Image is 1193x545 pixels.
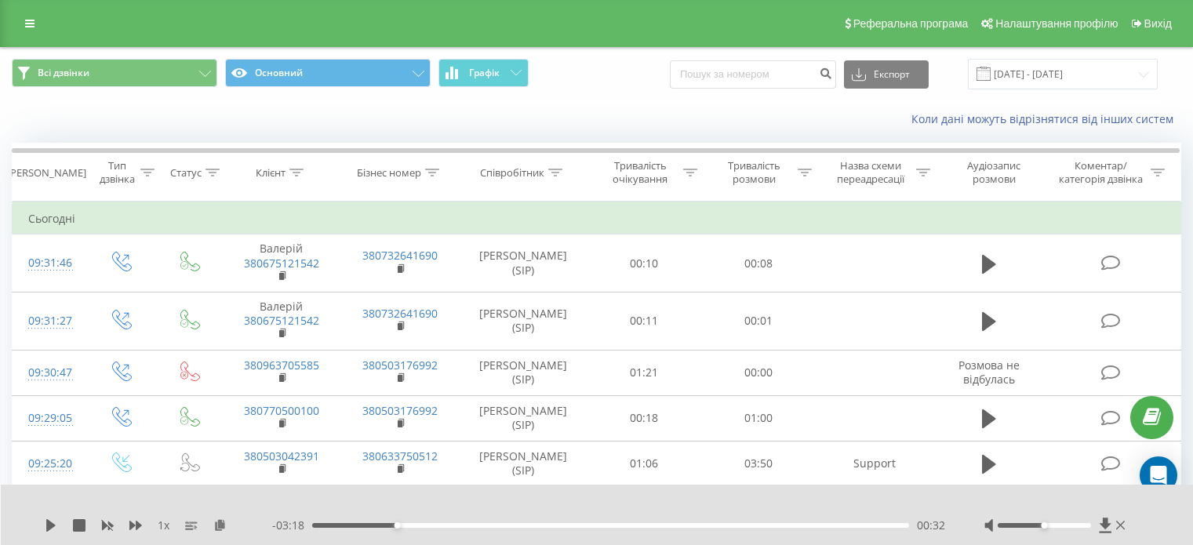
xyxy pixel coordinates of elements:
td: Support [815,441,933,486]
div: 09:29:05 [28,403,70,434]
td: [PERSON_NAME] (SIP) [460,441,587,486]
td: [PERSON_NAME] (SIP) [460,292,587,350]
span: Розмова не відбулась [958,358,1020,387]
td: 01:21 [587,350,701,395]
td: 00:10 [587,234,701,292]
button: Всі дзвінки [12,59,217,87]
span: 1 x [158,518,169,533]
div: Open Intercom Messenger [1140,456,1177,494]
a: 380770500100 [244,403,319,418]
button: Основний [225,59,431,87]
td: Сьогодні [13,203,1181,234]
button: Експорт [844,60,929,89]
span: Налаштування профілю [995,17,1118,30]
td: [PERSON_NAME] (SIP) [460,395,587,441]
a: Коли дані можуть відрізнятися вiд інших систем [911,111,1181,126]
span: Графік [469,67,500,78]
a: 380963705585 [244,358,319,372]
div: Accessibility label [1041,522,1047,529]
a: 380675121542 [244,256,319,271]
a: 380675121542 [244,313,319,328]
td: 00:01 [701,292,815,350]
td: 00:18 [587,395,701,441]
div: [PERSON_NAME] [7,166,86,180]
div: Бізнес номер [357,166,421,180]
button: Графік [438,59,529,87]
span: Реферальна програма [853,17,969,30]
span: Всі дзвінки [38,67,89,79]
div: 09:31:46 [28,248,70,278]
td: [PERSON_NAME] (SIP) [460,234,587,292]
a: 380503042391 [244,449,319,463]
div: 09:31:27 [28,306,70,336]
div: Назва схеми переадресації [830,159,912,186]
td: 01:06 [587,441,701,486]
div: Тип дзвінка [99,159,136,186]
a: 380503176992 [362,358,438,372]
div: Статус [170,166,202,180]
a: 380732641690 [362,248,438,263]
div: Тривалість розмови [715,159,794,186]
td: Валерій [222,292,340,350]
div: Accessibility label [395,522,401,529]
div: Співробітник [480,166,544,180]
a: 380633750512 [362,449,438,463]
div: Тривалість очікування [602,159,680,186]
td: 01:00 [701,395,815,441]
div: 09:30:47 [28,358,70,388]
td: [PERSON_NAME] (SIP) [460,350,587,395]
td: 00:11 [587,292,701,350]
span: 00:32 [917,518,945,533]
a: 380503176992 [362,403,438,418]
input: Пошук за номером [670,60,836,89]
td: Валерій [222,234,340,292]
span: Вихід [1144,17,1172,30]
a: 380732641690 [362,306,438,321]
div: Клієнт [256,166,286,180]
div: Коментар/категорія дзвінка [1055,159,1147,186]
div: Аудіозапис розмови [948,159,1040,186]
div: 09:25:20 [28,449,70,479]
span: - 03:18 [272,518,312,533]
td: 00:00 [701,350,815,395]
td: 03:50 [701,441,815,486]
td: 00:08 [701,234,815,292]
